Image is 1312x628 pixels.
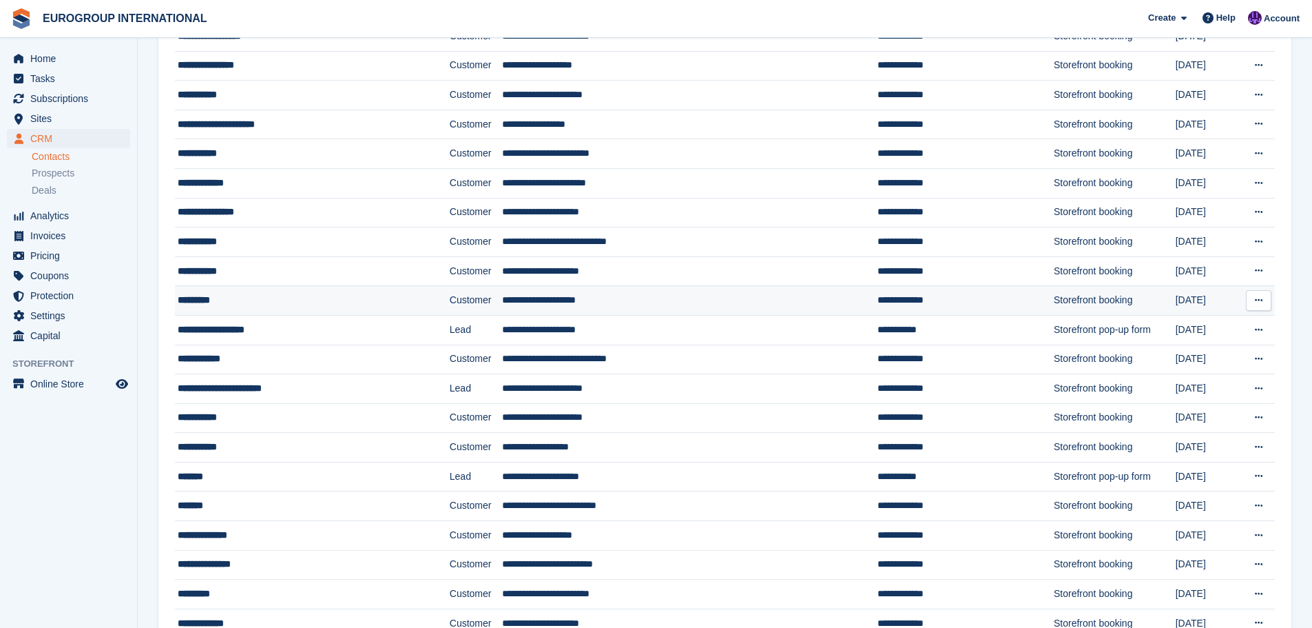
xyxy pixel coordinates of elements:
[7,374,130,394] a: menu
[7,286,130,305] a: menu
[450,403,502,433] td: Customer
[32,183,130,198] a: Deals
[1176,345,1239,374] td: [DATE]
[1176,286,1239,316] td: [DATE]
[1054,110,1176,139] td: Storefront booking
[32,184,56,197] span: Deals
[1176,374,1239,404] td: [DATE]
[30,286,113,305] span: Protection
[1176,198,1239,227] td: [DATE]
[1176,433,1239,463] td: [DATE]
[1054,521,1176,551] td: Storefront booking
[1176,462,1239,492] td: [DATE]
[450,315,502,345] td: Lead
[1054,403,1176,433] td: Storefront booking
[30,226,113,245] span: Invoices
[30,206,113,225] span: Analytics
[1264,12,1300,26] span: Account
[1054,315,1176,345] td: Storefront pop-up form
[30,266,113,285] span: Coupons
[30,374,113,394] span: Online Store
[1054,492,1176,521] td: Storefront booking
[450,198,502,227] td: Customer
[450,110,502,139] td: Customer
[1054,81,1176,110] td: Storefront booking
[32,150,130,163] a: Contacts
[1054,168,1176,198] td: Storefront booking
[32,166,130,181] a: Prospects
[1176,51,1239,81] td: [DATE]
[1054,462,1176,492] td: Storefront pop-up form
[450,374,502,404] td: Lead
[450,433,502,463] td: Customer
[1054,433,1176,463] td: Storefront booking
[1148,11,1176,25] span: Create
[11,8,32,29] img: stora-icon-8386f47178a22dfd0bd8f6a31ec36ba5ce8667c1dd55bd0f319d3a0aa187defe.svg
[7,266,130,285] a: menu
[1054,286,1176,316] td: Storefront booking
[1054,139,1176,169] td: Storefront booking
[32,167,74,180] span: Prospects
[30,326,113,345] span: Capital
[12,357,137,371] span: Storefront
[30,129,113,148] span: CRM
[30,306,113,325] span: Settings
[1176,580,1239,609] td: [DATE]
[1054,550,1176,580] td: Storefront booking
[7,226,130,245] a: menu
[450,256,502,286] td: Customer
[30,69,113,88] span: Tasks
[1054,256,1176,286] td: Storefront booking
[1176,81,1239,110] td: [DATE]
[1176,521,1239,551] td: [DATE]
[1054,374,1176,404] td: Storefront booking
[7,306,130,325] a: menu
[7,89,130,108] a: menu
[7,326,130,345] a: menu
[1248,11,1262,25] img: Calvin Tickner
[7,49,130,68] a: menu
[1176,492,1239,521] td: [DATE]
[1176,110,1239,139] td: [DATE]
[1054,51,1176,81] td: Storefront booking
[1176,227,1239,257] td: [DATE]
[30,49,113,68] span: Home
[7,109,130,128] a: menu
[1176,139,1239,169] td: [DATE]
[450,521,502,551] td: Customer
[450,81,502,110] td: Customer
[7,206,130,225] a: menu
[1176,256,1239,286] td: [DATE]
[114,376,130,392] a: Preview store
[7,69,130,88] a: menu
[1176,550,1239,580] td: [DATE]
[1054,345,1176,374] td: Storefront booking
[450,227,502,257] td: Customer
[1054,227,1176,257] td: Storefront booking
[450,139,502,169] td: Customer
[450,550,502,580] td: Customer
[1054,198,1176,227] td: Storefront booking
[450,168,502,198] td: Customer
[450,286,502,316] td: Customer
[450,580,502,609] td: Customer
[1216,11,1236,25] span: Help
[30,89,113,108] span: Subscriptions
[450,492,502,521] td: Customer
[450,345,502,374] td: Customer
[450,51,502,81] td: Customer
[30,109,113,128] span: Sites
[1054,580,1176,609] td: Storefront booking
[37,7,213,30] a: EUROGROUP INTERNATIONAL
[1176,403,1239,433] td: [DATE]
[7,129,130,148] a: menu
[30,246,113,265] span: Pricing
[1176,315,1239,345] td: [DATE]
[450,462,502,492] td: Lead
[1176,168,1239,198] td: [DATE]
[7,246,130,265] a: menu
